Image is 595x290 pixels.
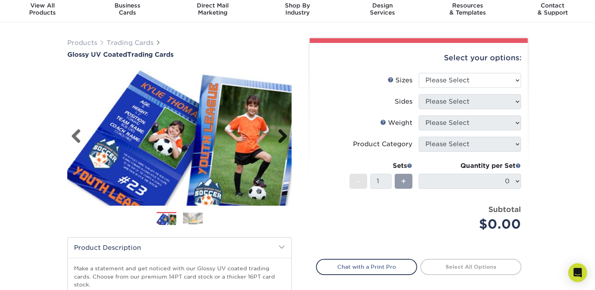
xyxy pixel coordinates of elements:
div: Weight [380,118,412,128]
span: - [357,175,360,187]
img: Glossy UV Coated 01 [67,59,292,214]
span: Business [85,2,170,9]
a: Trading Cards [107,39,153,46]
div: Services [340,2,425,16]
strong: Subtotal [488,205,521,214]
span: Glossy UV Coated [67,51,127,58]
div: Sizes [388,76,412,85]
div: Select your options: [316,43,521,73]
a: Select All Options [420,259,521,275]
h1: Trading Cards [67,51,292,58]
div: Quantity per Set [419,161,521,171]
img: Trading Cards 02 [183,212,203,225]
span: Shop By [255,2,340,9]
div: & Support [510,2,595,16]
div: Cards [85,2,170,16]
span: Direct Mail [170,2,255,9]
span: + [401,175,406,187]
div: Open Intercom Messenger [568,263,587,282]
div: Product Category [353,139,412,149]
a: Products [67,39,97,46]
span: Contact [510,2,595,9]
div: Industry [255,2,340,16]
span: Design [340,2,425,9]
img: Trading Cards 01 [157,212,176,226]
a: Chat with a Print Pro [316,259,417,275]
div: Sets [349,161,412,171]
div: Marketing [170,2,255,16]
div: & Templates [425,2,510,16]
div: $0.00 [425,215,521,234]
span: Resources [425,2,510,9]
a: Glossy UV CoatedTrading Cards [67,51,292,58]
div: Sides [395,97,412,106]
h2: Product Description [68,238,291,258]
